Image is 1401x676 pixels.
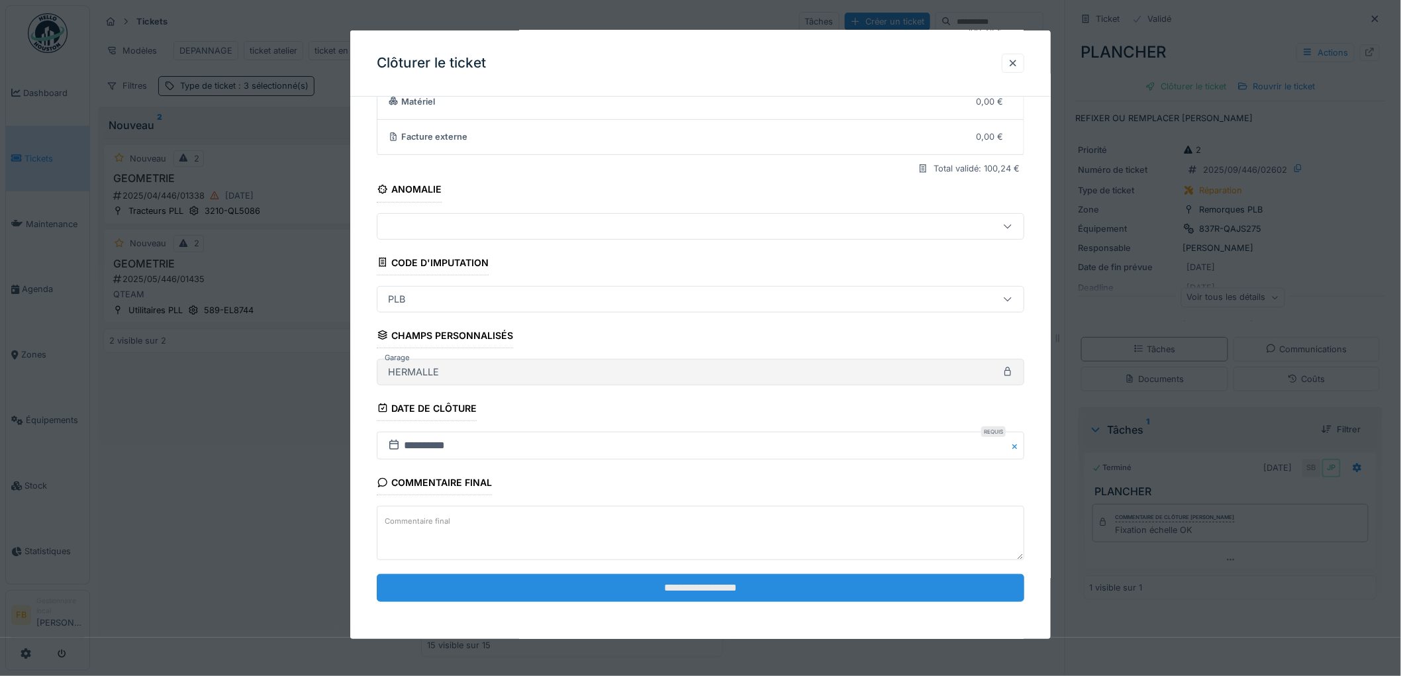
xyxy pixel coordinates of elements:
button: Close [1010,432,1024,459]
div: Commentaire final [377,473,492,495]
h3: Clôturer le ticket [377,55,486,72]
div: PLB [383,292,411,307]
div: Requis [981,426,1006,437]
div: Code d'imputation [377,253,489,275]
div: Matériel [388,95,966,107]
div: HERMALLE [383,365,444,379]
div: Date de clôture [377,399,477,421]
div: Facture externe [388,130,966,143]
div: 0,00 € [976,130,1003,143]
label: Commentaire final [382,513,453,530]
label: Garage [382,352,412,363]
summary: Facture externe0,00 € [383,124,1018,149]
div: Total validé: 100,24 € [934,162,1020,175]
div: 0,00 € [976,95,1003,107]
div: Champs personnalisés [377,326,513,348]
summary: Matériel0,00 € [383,89,1018,114]
div: Anomalie [377,179,442,202]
